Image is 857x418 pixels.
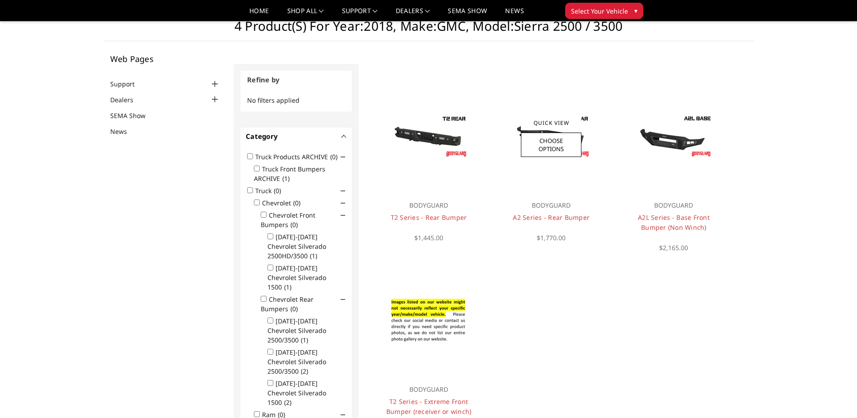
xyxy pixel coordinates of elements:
label: [DATE]-[DATE] Chevrolet Silverado 2500/3500 [267,317,326,344]
button: Select Your Vehicle [565,3,643,19]
span: Click to show/hide children [341,297,345,302]
span: (0) [274,186,281,195]
span: No filters applied [247,96,300,104]
span: (1) [301,336,308,344]
span: (1) [284,283,291,291]
button: - [342,134,347,138]
a: Dealers [110,95,145,104]
span: Click to show/hide children [341,189,345,193]
span: Click to show/hide children [341,155,345,159]
h4: Category [246,131,347,142]
label: Truck Products ARCHIVE [255,152,343,161]
h1: 4 Product(s) for Year:2018, Make:GMC, Model:Sierra 2500 / 3500 [103,19,754,41]
label: [DATE]-[DATE] Chevrolet Silverado 2500HD/3500 [267,233,326,260]
p: BODYGUARD [506,200,597,211]
label: [DATE]-[DATE] Chevrolet Silverado 2500/3500 [267,348,326,375]
label: [DATE]-[DATE] Chevrolet Silverado 1500 [267,264,326,291]
label: Chevrolet Rear Bumpers [261,295,314,313]
span: $2,165.00 [659,243,688,252]
a: News [505,8,524,21]
span: (1) [282,174,290,183]
label: [DATE]-[DATE] Chevrolet Silverado 1500 [267,379,326,407]
a: Support [110,79,146,89]
label: Chevrolet Front Bumpers [261,211,315,229]
label: Truck Front Bumpers ARCHIVE [254,165,325,183]
h3: Refine by [240,71,352,89]
p: BODYGUARD [383,200,474,211]
span: ▾ [634,6,637,15]
span: Select Your Vehicle [571,6,628,16]
span: (2) [301,367,308,375]
span: (0) [293,199,300,207]
span: (0) [290,220,298,229]
a: Quick View [521,115,581,130]
a: A2L Series - Base Front Bumper (Non Winch) [638,213,710,232]
a: shop all [287,8,324,21]
span: Click to show/hide children [341,213,345,218]
p: BODYGUARD [383,384,474,395]
span: (0) [290,304,298,313]
span: Click to show/hide children [341,201,345,205]
a: SEMA Show [110,111,157,120]
a: Dealers [396,8,430,21]
a: T2 Series - Rear Bumper [391,213,467,222]
a: News [110,127,138,136]
a: SEMA Show [448,8,487,21]
a: A2 Series - Rear Bumper [513,213,590,222]
label: Chevrolet [262,199,306,207]
label: Truck [255,186,286,195]
a: T2 Series - Extreme Front Bumper (receiver or winch) [386,397,472,416]
a: Support [342,8,378,21]
span: (0) [330,152,337,161]
span: $1,770.00 [537,233,566,242]
a: Choose Options [521,133,581,157]
span: (2) [284,398,291,407]
span: Click to show/hide children [341,413,345,417]
span: $1,445.00 [414,233,443,242]
h5: Web Pages [110,55,220,63]
span: (1) [310,252,317,260]
p: BODYGUARD [628,200,719,211]
iframe: Chat Widget [812,375,857,418]
a: Home [249,8,269,21]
